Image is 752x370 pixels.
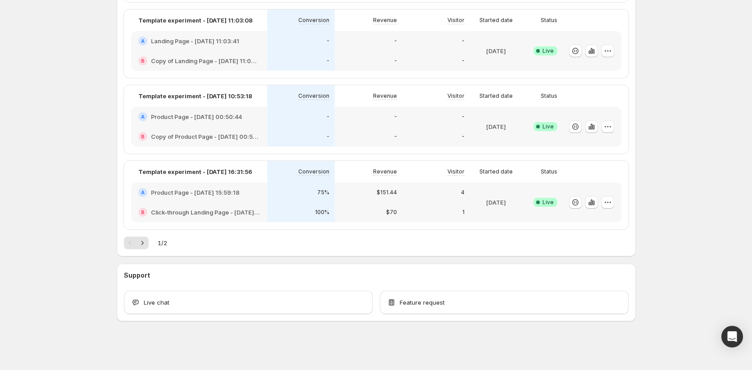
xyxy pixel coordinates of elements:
p: Started date [479,17,513,24]
h3: Support [124,271,150,280]
nav: Pagination [124,237,149,249]
h2: A [141,114,145,119]
p: [DATE] [486,122,506,131]
p: - [462,37,465,45]
span: Live chat [144,298,169,307]
p: Started date [479,168,513,175]
p: $151.44 [377,189,397,196]
span: Live [542,123,554,130]
p: - [327,113,329,120]
p: Conversion [298,168,329,175]
p: - [327,57,329,64]
p: - [394,133,397,140]
p: Conversion [298,92,329,100]
h2: Landing Page - [DATE] 11:03:41 [151,37,239,46]
p: - [462,113,465,120]
p: - [462,133,465,140]
h2: A [141,38,145,44]
h2: B [141,134,145,139]
h2: B [141,210,145,215]
p: Revenue [373,168,397,175]
p: 100% [315,209,329,216]
p: Visitor [447,17,465,24]
h2: Copy of Product Page - [DATE] 00:50:44 [151,132,260,141]
p: Visitor [447,92,465,100]
span: Live [542,47,554,55]
p: Conversion [298,17,329,24]
p: Status [541,92,557,100]
p: - [327,37,329,45]
span: Live [542,199,554,206]
p: Template experiment - [DATE] 16:31:56 [138,167,252,176]
p: 75% [317,189,329,196]
p: Template experiment - [DATE] 11:03:08 [138,16,253,25]
p: $70 [386,209,397,216]
h2: Click-through Landing Page - [DATE] 11:55:43 [151,208,260,217]
p: - [394,57,397,64]
p: Revenue [373,17,397,24]
h2: Copy of Landing Page - [DATE] 11:03:41 [151,56,260,65]
button: Next [136,237,149,249]
p: - [327,133,329,140]
div: Open Intercom Messenger [721,326,743,347]
p: Started date [479,92,513,100]
h2: B [141,58,145,64]
span: Feature request [400,298,445,307]
h2: Product Page - [DATE] 15:59:18 [151,188,240,197]
p: - [462,57,465,64]
h2: A [141,190,145,195]
h2: Product Page - [DATE] 00:50:44 [151,112,242,121]
p: [DATE] [486,46,506,55]
p: - [394,113,397,120]
p: 1 [462,209,465,216]
p: Template experiment - [DATE] 10:53:18 [138,91,252,100]
p: Status [541,17,557,24]
p: Revenue [373,92,397,100]
span: 1 / 2 [158,238,167,247]
p: Visitor [447,168,465,175]
p: 4 [461,189,465,196]
p: Status [541,168,557,175]
p: [DATE] [486,198,506,207]
p: - [394,37,397,45]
